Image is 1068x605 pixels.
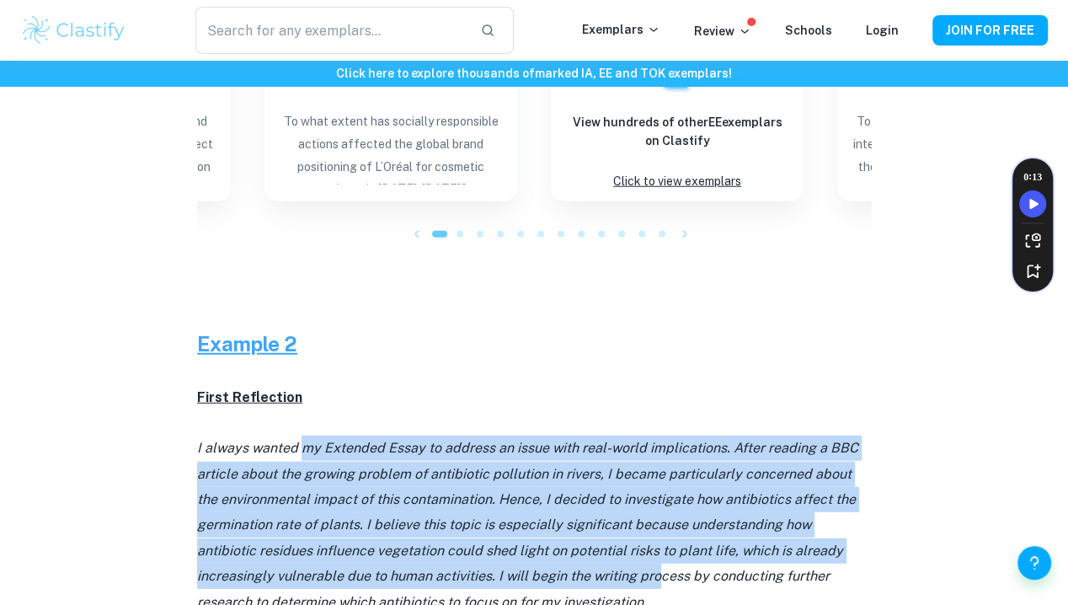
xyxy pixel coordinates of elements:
[1017,546,1051,580] button: Help and Feedback
[694,22,751,40] p: Review
[613,170,741,193] p: Click to view exemplars
[197,389,302,405] u: First Reflection
[195,7,467,54] input: Search for any exemplars...
[20,13,127,47] img: Clastify logo
[197,332,297,356] u: Example 2
[564,113,790,150] h6: View hundreds of other EE exemplars on Clastify
[3,64,1065,83] h6: Click here to explore thousands of marked IA, EE and TOK exemplars !
[551,33,804,201] a: ExemplarsView hundreds of otherEEexemplars on ClastifyClick to view exemplars
[932,15,1048,46] button: JOIN FOR FREE
[866,24,899,37] a: Login
[785,24,832,37] a: Schools
[278,110,504,185] p: To what extent has socially responsible actions affected the global brand positioning of L’Oréal ...
[582,20,660,39] p: Exemplars
[264,33,517,201] a: Blog exemplar: To what extent has socially responsible Grade received:ATo what extent has sociall...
